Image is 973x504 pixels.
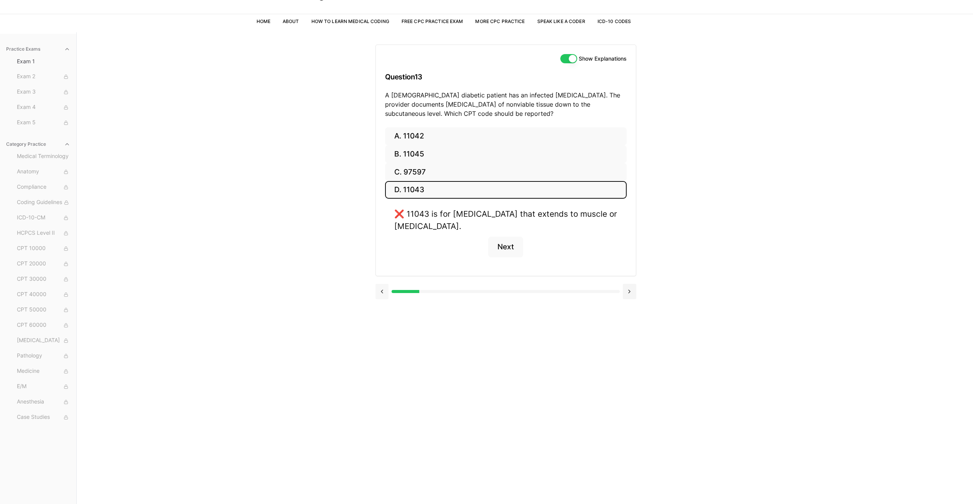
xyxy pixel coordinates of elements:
[17,336,70,345] span: [MEDICAL_DATA]
[17,382,70,391] span: E/M
[14,181,73,193] button: Compliance
[598,18,631,24] a: ICD-10 Codes
[14,258,73,270] button: CPT 20000
[17,244,70,253] span: CPT 10000
[17,352,70,360] span: Pathology
[14,396,73,408] button: Anesthesia
[385,145,627,163] button: B. 11045
[17,183,70,191] span: Compliance
[14,196,73,209] button: Coding Guidelines
[17,58,70,65] span: Exam 1
[14,101,73,114] button: Exam 4
[17,214,70,222] span: ICD-10-CM
[14,227,73,239] button: HCPCS Level II
[14,55,73,68] button: Exam 1
[17,72,70,81] span: Exam 2
[14,411,73,423] button: Case Studies
[14,288,73,301] button: CPT 40000
[488,237,523,257] button: Next
[385,91,627,118] p: A [DEMOGRAPHIC_DATA] diabetic patient has an infected [MEDICAL_DATA]. The provider documents [MED...
[394,208,617,232] div: ❌ 11043 is for [MEDICAL_DATA] that extends to muscle or [MEDICAL_DATA].
[402,18,463,24] a: Free CPC Practice Exam
[475,18,525,24] a: More CPC Practice
[17,413,70,422] span: Case Studies
[17,88,70,96] span: Exam 3
[537,18,585,24] a: Speak Like a Coder
[17,119,70,127] span: Exam 5
[14,212,73,224] button: ICD-10-CM
[17,367,70,376] span: Medicine
[14,365,73,377] button: Medicine
[3,138,73,150] button: Category Practice
[17,260,70,268] span: CPT 20000
[14,304,73,316] button: CPT 50000
[14,380,73,393] button: E/M
[17,321,70,329] span: CPT 60000
[14,71,73,83] button: Exam 2
[17,398,70,406] span: Anesthesia
[14,350,73,362] button: Pathology
[17,306,70,314] span: CPT 50000
[14,273,73,285] button: CPT 30000
[17,229,70,237] span: HCPCS Level II
[3,43,73,55] button: Practice Exams
[257,18,270,24] a: Home
[17,103,70,112] span: Exam 4
[579,56,627,61] label: Show Explanations
[385,181,627,199] button: D. 11043
[14,242,73,255] button: CPT 10000
[17,275,70,283] span: CPT 30000
[14,86,73,98] button: Exam 3
[385,127,627,145] button: A. 11042
[14,117,73,129] button: Exam 5
[14,166,73,178] button: Anatomy
[311,18,389,24] a: How to Learn Medical Coding
[385,163,627,181] button: C. 97597
[17,198,70,207] span: Coding Guidelines
[283,18,299,24] a: About
[17,152,70,161] span: Medical Terminology
[14,334,73,347] button: [MEDICAL_DATA]
[385,66,627,88] h3: Question 13
[17,168,70,176] span: Anatomy
[14,319,73,331] button: CPT 60000
[14,150,73,163] button: Medical Terminology
[17,290,70,299] span: CPT 40000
